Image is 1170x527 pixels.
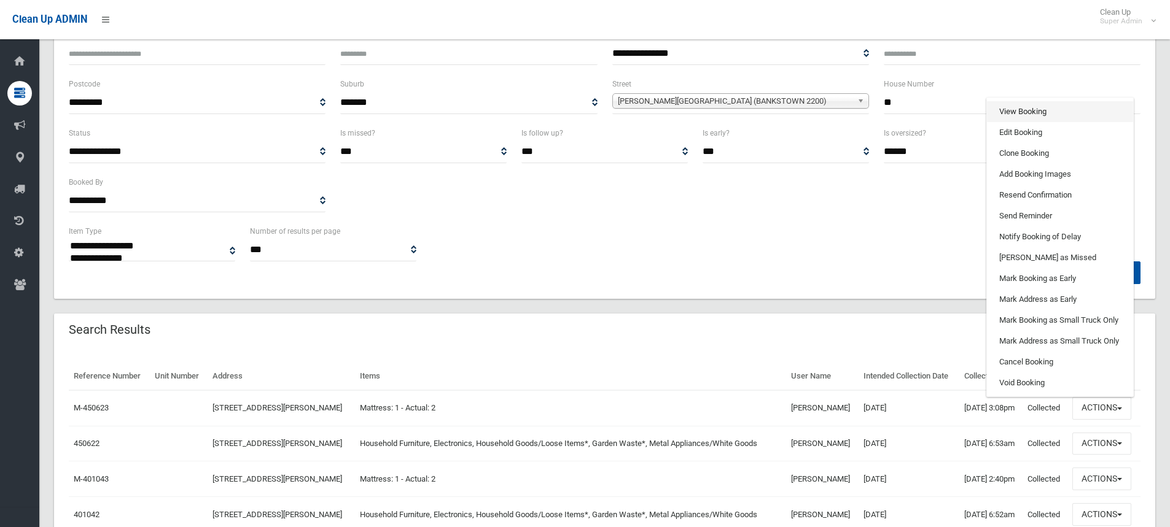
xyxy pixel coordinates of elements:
label: Postcode [69,77,100,91]
td: [PERSON_NAME] [786,426,859,461]
label: Is early? [703,126,730,140]
a: M-401043 [74,474,109,483]
span: [PERSON_NAME][GEOGRAPHIC_DATA] (BANKSTOWN 2200) [618,94,852,109]
td: Collected [1023,461,1067,497]
td: [PERSON_NAME] [786,461,859,497]
button: Actions [1072,397,1131,420]
td: Collected [1023,426,1067,461]
a: Mark Booking as Early [987,268,1133,289]
label: Suburb [340,77,364,91]
span: Clean Up [1094,7,1155,26]
td: [DATE] [859,390,959,426]
td: Mattress: 1 - Actual: 2 [355,461,786,497]
label: Number of results per page [250,225,340,238]
a: Clone Booking [987,143,1133,164]
th: Items [355,363,786,390]
a: Send Reminder [987,206,1133,226]
a: Edit Booking [987,122,1133,143]
span: Clean Up ADMIN [12,13,87,25]
a: [STREET_ADDRESS][PERSON_NAME] [213,510,342,519]
a: View Booking [987,101,1133,122]
a: [STREET_ADDRESS][PERSON_NAME] [213,439,342,448]
td: [PERSON_NAME] [786,390,859,426]
label: Status [69,126,90,140]
a: M-450623 [74,403,109,412]
th: Collected At [959,363,1023,390]
button: Actions [1072,467,1131,490]
button: Actions [1072,433,1131,455]
a: [PERSON_NAME] as Missed [987,247,1133,268]
a: 450622 [74,439,99,448]
a: Cancel Booking [987,352,1133,372]
td: [DATE] 6:53am [959,426,1023,461]
a: Notify Booking of Delay [987,226,1133,247]
label: Street [612,77,631,91]
label: Is follow up? [521,126,563,140]
label: House Number [884,77,934,91]
td: Collected [1023,390,1067,426]
label: Is missed? [340,126,375,140]
th: User Name [786,363,859,390]
td: [DATE] 2:40pm [959,461,1023,497]
small: Super Admin [1100,17,1142,26]
a: Mark Booking as Small Truck Only [987,310,1133,331]
th: Intended Collection Date [859,363,959,390]
td: [DATE] [859,426,959,461]
header: Search Results [54,318,165,342]
a: Mark Address as Early [987,289,1133,310]
label: Is oversized? [884,126,926,140]
a: [STREET_ADDRESS][PERSON_NAME] [213,403,342,412]
label: Item Type [69,225,101,238]
a: Void Booking [987,372,1133,393]
button: Actions [1072,503,1131,526]
th: Reference Number [69,363,150,390]
a: Resend Confirmation [987,185,1133,206]
th: Unit Number [150,363,207,390]
td: [DATE] [859,461,959,497]
td: Mattress: 1 - Actual: 2 [355,390,786,426]
label: Booked By [69,175,103,189]
td: Household Furniture, Electronics, Household Goods/Loose Items*, Garden Waste*, Metal Appliances/W... [355,426,786,461]
td: [DATE] 3:08pm [959,390,1023,426]
a: Mark Address as Small Truck Only [987,331,1133,352]
a: [STREET_ADDRESS][PERSON_NAME] [213,474,342,483]
a: Add Booking Images [987,164,1133,185]
a: 401042 [74,510,99,519]
th: Address [208,363,355,390]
